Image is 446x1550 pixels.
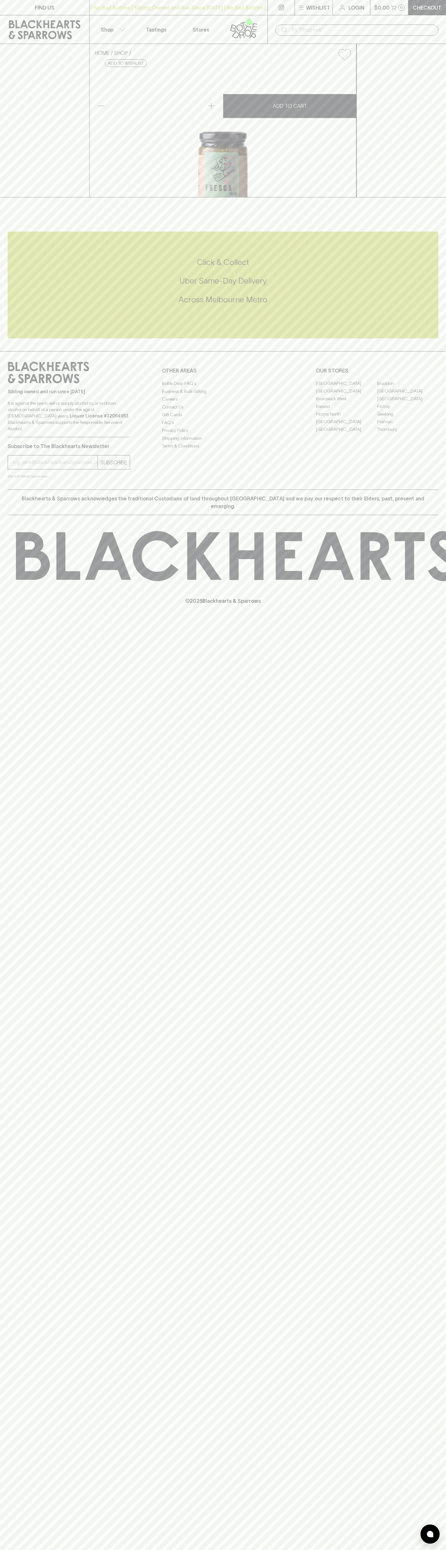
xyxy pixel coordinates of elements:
[162,380,284,387] a: Bottle Drop FAQ's
[316,387,377,395] a: [GEOGRAPHIC_DATA]
[95,50,109,56] a: HOME
[291,25,433,35] input: Try "Pinot noir"
[427,1531,433,1537] img: bubble-icon
[8,400,130,432] p: It is against the law to sell or supply alcohol to, or to obtain alcohol on behalf of a person un...
[98,455,130,469] button: SUBSCRIBE
[316,395,377,402] a: Brunswick West
[413,4,442,11] p: Checkout
[8,473,130,479] p: We will never spam you
[114,50,128,56] a: SHOP
[90,65,356,197] img: 27468.png
[162,427,284,434] a: Privacy Policy
[12,495,434,510] p: Blackhearts & Sparrows acknowledges the traditional Custodians of land throughout [GEOGRAPHIC_DAT...
[35,4,55,11] p: FIND US
[223,94,356,118] button: ADD TO CART
[8,257,438,268] h5: Click & Collect
[70,413,128,418] strong: Liquor License #32064953
[377,380,438,387] a: Braddon
[8,276,438,286] h5: Uber Same-Day Delivery
[162,395,284,403] a: Careers
[162,442,284,450] a: Terms & Conditions
[316,380,377,387] a: [GEOGRAPHIC_DATA]
[100,459,127,466] p: SUBSCRIBE
[193,26,209,33] p: Stores
[316,418,377,425] a: [GEOGRAPHIC_DATA]
[8,232,438,338] div: Call to action block
[377,418,438,425] a: Prahran
[13,457,98,468] input: e.g. jane@blackheartsandsparrows.com.au
[8,294,438,305] h5: Across Melbourne Metro
[377,387,438,395] a: [GEOGRAPHIC_DATA]
[273,102,307,110] p: ADD TO CART
[134,15,179,44] a: Tastings
[162,419,284,426] a: FAQ's
[377,425,438,433] a: Thornbury
[8,388,130,395] p: Sibling owned and run since [DATE]
[316,425,377,433] a: [GEOGRAPHIC_DATA]
[377,395,438,402] a: [GEOGRAPHIC_DATA]
[105,59,147,67] button: Add to wishlist
[162,367,284,374] p: OTHER AREAS
[146,26,166,33] p: Tastings
[179,15,223,44] a: Stores
[306,4,330,11] p: Wishlist
[162,411,284,419] a: Gift Cards
[336,47,354,63] button: Add to wishlist
[90,15,134,44] button: Shop
[316,410,377,418] a: Fitzroy North
[101,26,113,33] p: Shop
[348,4,364,11] p: Login
[316,367,438,374] p: OUR STORES
[162,434,284,442] a: Shipping Information
[316,402,377,410] a: Elwood
[162,403,284,411] a: Contact Us
[400,6,403,9] p: 0
[162,387,284,395] a: Business & Bulk Gifting
[8,442,130,450] p: Subscribe to The Blackhearts Newsletter
[374,4,390,11] p: $0.00
[377,402,438,410] a: Fitzroy
[377,410,438,418] a: Geelong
